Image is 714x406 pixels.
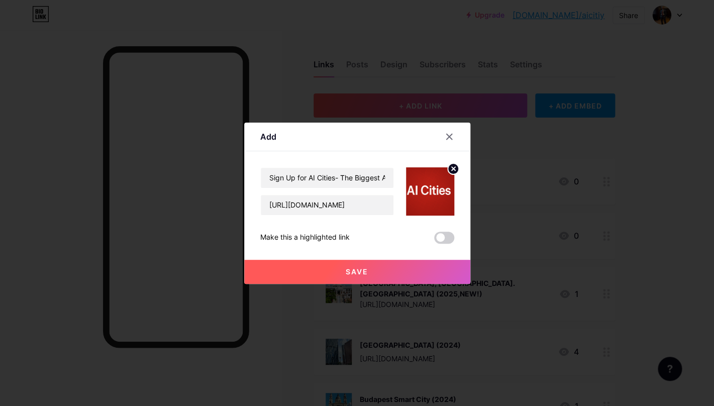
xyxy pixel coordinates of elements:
input: URL [261,195,393,215]
div: Make this a highlighted link [260,232,350,244]
button: Save [244,260,470,284]
span: Save [346,267,368,276]
div: Add [260,131,276,143]
img: link_thumbnail [406,167,454,216]
input: Title [261,168,393,188]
